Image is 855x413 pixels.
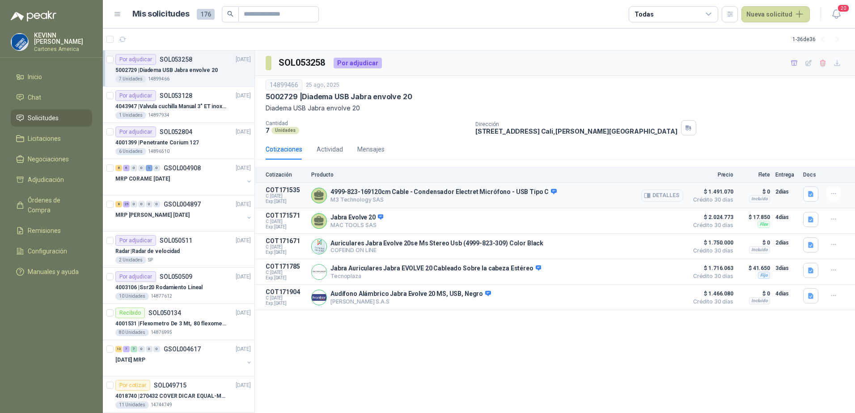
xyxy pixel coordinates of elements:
div: 7 [131,346,137,352]
div: Incluido [749,297,770,304]
p: Tecnoplaza [330,273,541,279]
p: 4001399 | Penetrante Corium 127 [115,139,199,147]
p: 7 [266,126,270,134]
p: 14877612 [151,293,172,300]
span: $ 1.466.080 [689,288,733,299]
p: 2 días [775,186,798,197]
p: $ 0 [739,237,770,248]
p: Jabra Auriculares Jabra EVOLVE 20 Cableado Sobre la cabeza Estéreo [330,265,541,273]
div: Cotizaciones [266,144,302,154]
p: [DATE] [236,309,251,317]
img: Company Logo [11,34,28,51]
span: Crédito 30 días [689,248,733,253]
p: SOL050511 [160,237,192,244]
div: Todas [635,9,653,19]
div: Por adjudicar [115,90,156,101]
div: 0 [146,201,152,207]
p: Entrega [775,172,798,178]
a: 10 7 7 0 0 0 GSOL004617[DATE] [DATE] MRP [115,344,253,372]
p: SOL053128 [160,93,192,99]
p: 4001531 | Flexometro De 3 Mt, 80 flexometros de 3 m Marca Tajima [115,320,227,328]
a: Chat [11,89,92,106]
p: Precio [689,172,733,178]
p: [DATE] [236,128,251,136]
p: 4003106 | Ssr20 Rodamiento Lineal [115,283,203,292]
p: 5002729 | Diadema USB Jabra envolve 20 [266,92,412,101]
span: Crédito 30 días [689,223,733,228]
p: MAC TOOLS SAS [330,222,383,228]
div: 2 Unidades [115,257,146,264]
span: Crédito 30 días [689,274,733,279]
p: [DATE] [236,55,251,64]
a: RecibidoSOL050134[DATE] 4001531 |Flexometro De 3 Mt, 80 flexometros de 3 m Marca Tajima80 Unidade... [103,304,254,340]
div: Fijo [758,272,770,279]
span: Negociaciones [28,154,69,164]
div: Recibido [115,308,145,318]
p: [DATE] [236,92,251,100]
div: 0 [138,201,145,207]
p: COT171785 [266,263,306,270]
p: 4 días [775,212,798,223]
p: M3 Technology SAS [330,196,557,203]
p: Dirección [475,121,677,127]
p: SP [148,257,153,264]
p: COT171571 [266,212,306,219]
div: 25 [123,201,130,207]
div: 7 [123,346,130,352]
p: Radar | Radar de velocidad [115,247,180,256]
div: 10 [115,346,122,352]
p: 14744749 [151,401,172,409]
p: SOL050134 [148,310,181,316]
p: SOL050509 [160,274,192,280]
a: Configuración [11,243,92,260]
p: 2 días [775,237,798,248]
h3: SOL053258 [279,56,326,70]
p: Docs [803,172,821,178]
div: 0 [146,346,152,352]
p: 5002729 | Diadema USB Jabra envolve 20 [115,66,218,75]
p: 3 días [775,263,798,274]
a: Por adjudicarSOL050511[DATE] Radar |Radar de velocidad2 UnidadesSP [103,232,254,268]
a: Solicitudes [11,110,92,126]
span: $ 2.024.773 [689,212,733,223]
div: 6 Unidades [115,148,146,155]
div: Por adjudicar [115,235,156,246]
p: [DATE] [236,164,251,173]
span: Solicitudes [28,113,59,123]
a: Por adjudicarSOL053258[DATE] 5002729 |Diadema USB Jabra envolve 207 Unidades14899466 [103,51,254,87]
p: [DATE] [236,236,251,245]
p: 4018740 | 270432 COVER DICAR EQUAL-MNT M126, 5486 [115,392,227,400]
img: Logo peakr [11,11,56,21]
span: Inicio [28,72,42,82]
p: $ 41.650 [739,263,770,274]
p: 14897934 [148,112,169,119]
div: 10 Unidades [115,293,149,300]
p: 4043947 | Valvula cuchilla Manual 3" ET inox T/LUG [115,102,227,111]
span: Exp: [DATE] [266,224,306,230]
span: Exp: [DATE] [266,301,306,306]
h1: Mis solicitudes [132,8,190,21]
p: [PERSON_NAME] S.A.S [330,298,491,305]
img: Company Logo [312,290,326,305]
p: GSOL004908 [164,165,201,171]
span: Exp: [DATE] [266,199,306,204]
div: Por adjudicar [115,54,156,65]
p: [DATE] [236,200,251,209]
p: [DATE] [236,345,251,354]
p: 14876995 [151,329,172,336]
div: 1 - 36 de 36 [792,32,844,46]
span: $ 1.716.063 [689,263,733,274]
p: GSOL004897 [164,201,201,207]
a: Órdenes de Compra [11,192,92,219]
p: 14896510 [148,148,169,155]
span: Exp: [DATE] [266,275,306,281]
a: Por adjudicarSOL050509[DATE] 4003106 |Ssr20 Rodamiento Lineal10 Unidades14877612 [103,268,254,304]
p: COT171671 [266,237,306,244]
p: Auriculares Jabra Evolve 20se Ms Stereo Usb (4999-823-309) Color Black [330,240,543,247]
div: Incluido [749,246,770,253]
span: $ 1.491.070 [689,186,733,197]
span: 20 [837,4,850,13]
div: 0 [153,201,160,207]
p: Producto [311,172,683,178]
a: Por adjudicarSOL052804[DATE] 4001399 |Penetrante Corium 1276 Unidades14896510 [103,123,254,159]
